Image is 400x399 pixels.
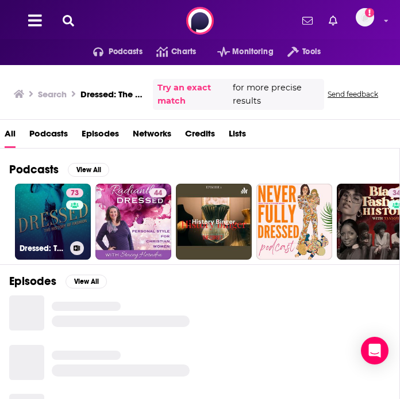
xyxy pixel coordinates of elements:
[109,44,143,60] span: Podcasts
[79,43,143,61] button: open menu
[29,124,68,148] a: Podcasts
[274,43,321,61] button: open menu
[9,274,107,288] a: EpisodesView All
[356,8,374,26] span: Logged in as ocharlson
[232,44,273,60] span: Monitoring
[324,11,342,31] a: Show notifications dropdown
[15,184,91,260] a: 73Dressed: The History of Fashion
[9,162,109,177] a: PodcastsView All
[324,89,382,99] button: Send feedback
[302,44,321,60] span: Tools
[71,188,79,199] span: 73
[9,162,59,177] h2: Podcasts
[20,244,66,253] h3: Dressed: The History of Fashion
[298,11,317,31] a: Show notifications dropdown
[82,124,119,148] a: Episodes
[186,7,214,35] img: Podchaser - Follow, Share and Rate Podcasts
[66,275,107,288] button: View All
[365,8,374,17] svg: Add a profile image
[356,8,381,33] a: Logged in as ocharlson
[361,337,389,364] div: Open Intercom Messenger
[80,89,148,100] h3: Dressed: The History of Fashion
[171,44,196,60] span: Charts
[143,43,196,61] a: Charts
[203,43,274,61] button: open menu
[133,124,171,148] a: Networks
[233,81,320,108] span: for more precise results
[38,89,67,100] h3: Search
[149,188,167,197] a: 44
[157,81,230,108] a: Try an exact match
[356,8,374,26] img: User Profile
[154,188,162,199] span: 44
[68,163,109,177] button: View All
[185,124,215,148] a: Credits
[5,124,16,148] a: All
[66,188,83,197] a: 73
[229,124,246,148] a: Lists
[95,184,171,260] a: 44
[9,274,56,288] h2: Episodes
